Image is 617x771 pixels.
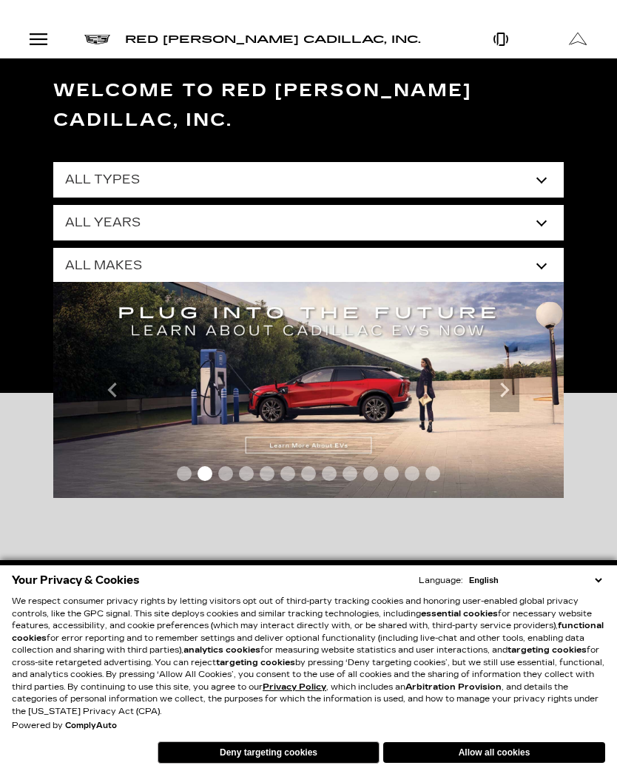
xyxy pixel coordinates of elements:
a: ComplyAuto [65,721,117,730]
span: Your Privacy & Cookies [12,570,140,590]
strong: targeting cookies [508,645,587,655]
img: ev-blog-post-banners-correctedcorrected [53,282,564,497]
select: Filter by make [53,248,564,283]
select: Filter by type [53,162,564,198]
strong: functional cookies [12,621,604,643]
select: Language Select [465,574,605,586]
select: Filter by year [53,205,564,240]
button: Deny targeting cookies [158,741,380,764]
span: Go to slide 4 [239,466,254,481]
p: We respect consumer privacy rights by letting visitors opt out of third-party tracking cookies an... [12,596,605,718]
a: Privacy Policy [263,682,326,692]
span: Go to slide 12 [405,466,419,481]
span: Go to slide 5 [260,466,274,481]
strong: analytics cookies [183,645,260,655]
h3: Welcome to Red [PERSON_NAME] Cadillac, Inc. [53,76,564,135]
a: Open Phone Modal [463,21,540,58]
div: Previous [98,368,127,412]
div: Language: [419,576,462,585]
span: Go to slide 1 [177,466,192,481]
span: Go to slide 2 [198,466,212,481]
span: Go to slide 8 [322,466,337,481]
strong: Arbitration Provision [405,682,502,692]
span: Red [PERSON_NAME] Cadillac, Inc. [125,33,421,46]
span: Go to slide 7 [301,466,316,481]
div: Next [490,368,519,412]
button: Allow all cookies [383,742,605,763]
span: Go to slide 10 [363,466,378,481]
span: Go to slide 9 [343,466,357,481]
a: Open Get Directions Modal [540,21,617,58]
strong: essential cookies [421,609,498,619]
strong: targeting cookies [216,658,295,667]
img: Cadillac logo [84,35,110,44]
span: Go to slide 11 [384,466,399,481]
a: Red [PERSON_NAME] Cadillac, Inc. [125,33,421,45]
a: Cadillac logo [84,33,110,45]
span: Go to slide 13 [425,466,440,481]
span: Go to slide 3 [218,466,233,481]
div: Powered by [12,721,117,730]
span: Go to slide 6 [280,466,295,481]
